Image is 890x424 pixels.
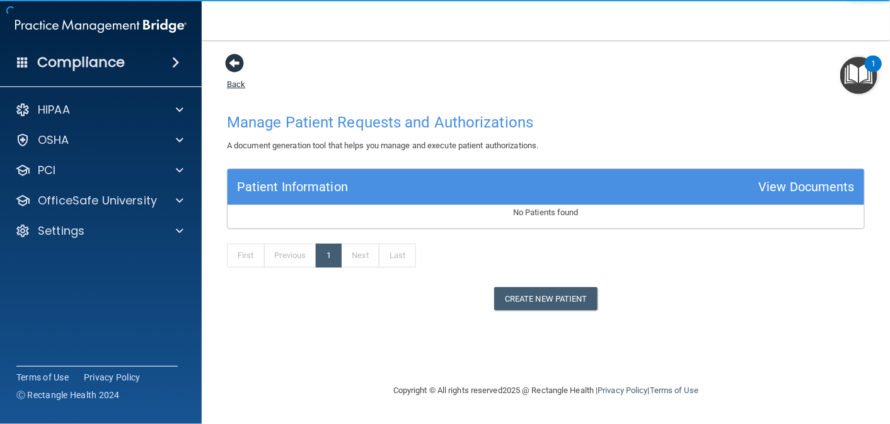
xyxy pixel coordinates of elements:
div: View Documents [759,175,855,199]
h4: Compliance [37,54,125,71]
div: 1 [871,64,876,80]
p: OSHA [38,132,69,148]
p: No Patients found [228,205,864,220]
a: Next [341,244,379,268]
a: Previous [264,244,317,268]
button: Open Resource Center, 1 new notification [840,57,877,94]
a: Settings [15,223,183,238]
h4: Manage Patient Requests and Authorizations [227,114,865,131]
p: OfficeSafe University [38,193,157,208]
a: 1 [316,244,342,268]
a: Back [227,64,245,89]
p: PCI [38,163,55,178]
a: Privacy Policy [84,371,141,384]
button: Create New Patient [494,287,598,310]
a: OSHA [15,132,183,148]
a: Last [379,244,416,268]
p: Settings [38,223,84,238]
a: OfficeSafe University [15,193,183,208]
div: Copyright © All rights reserved 2025 @ Rectangle Health | | [316,370,776,411]
a: PCI [15,163,183,178]
div: Patient Information [237,175,348,199]
span: A document generation tool that helps you manage and execute patient authorizations. [227,141,538,150]
img: PMB logo [15,13,187,38]
a: First [227,244,265,268]
a: HIPAA [15,102,183,117]
a: Terms of Use [16,371,69,384]
a: Terms of Use [650,386,698,395]
a: Privacy Policy [598,386,647,395]
span: Ⓒ Rectangle Health 2024 [16,389,120,401]
p: HIPAA [38,102,70,117]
